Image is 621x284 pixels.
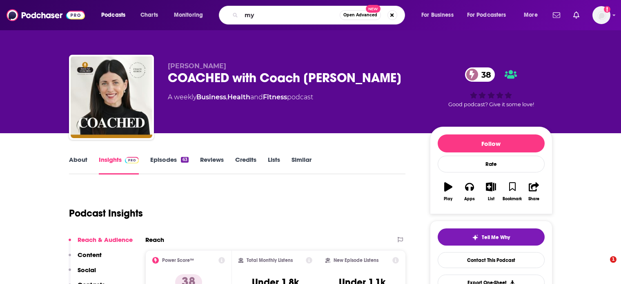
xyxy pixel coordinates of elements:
[227,93,250,101] a: Health
[235,156,256,174] a: Credits
[488,197,494,201] div: List
[593,256,613,276] iframe: Intercom live chat
[570,8,583,22] a: Show notifications dropdown
[592,6,610,24] span: Logged in as smeizlik
[438,228,545,246] button: tell me why sparkleTell Me Why
[592,6,610,24] button: Show profile menu
[145,236,164,244] h2: Reach
[125,157,139,163] img: Podchaser Pro
[69,251,102,266] button: Content
[334,257,378,263] h2: New Episode Listens
[473,67,495,82] span: 38
[99,156,139,174] a: InsightsPodchaser Pro
[518,9,548,22] button: open menu
[69,207,143,219] h1: Podcast Insights
[482,234,510,241] span: Tell Me Why
[268,156,280,174] a: Lists
[438,177,459,206] button: Play
[467,9,506,21] span: For Podcasters
[78,251,102,259] p: Content
[168,9,214,22] button: open menu
[610,256,617,263] span: 1
[472,234,479,241] img: tell me why sparkle
[292,156,312,174] a: Similar
[523,177,544,206] button: Share
[168,92,313,102] div: A weekly podcast
[524,9,538,21] span: More
[340,10,381,20] button: Open AdvancedNew
[78,236,133,244] p: Reach & Audience
[226,93,227,101] span: ,
[247,257,293,263] h2: Total Monthly Listens
[263,93,287,101] a: Fitness
[503,197,522,201] div: Bookmark
[135,9,163,22] a: Charts
[448,101,534,107] span: Good podcast? Give it some love!
[464,197,475,201] div: Apps
[438,252,545,268] a: Contact This Podcast
[196,93,226,101] a: Business
[444,197,452,201] div: Play
[416,9,464,22] button: open menu
[168,62,226,70] span: [PERSON_NAME]
[421,9,454,21] span: For Business
[438,134,545,152] button: Follow
[250,93,263,101] span: and
[174,9,203,21] span: Monitoring
[71,56,152,138] img: COACHED with Coach Keren
[150,156,188,174] a: Episodes63
[78,266,96,274] p: Social
[101,9,125,21] span: Podcasts
[181,157,188,163] div: 63
[465,67,495,82] a: 38
[528,197,539,201] div: Share
[69,266,96,281] button: Social
[241,9,340,22] input: Search podcasts, credits, & more...
[227,6,413,25] div: Search podcasts, credits, & more...
[550,8,563,22] a: Show notifications dropdown
[592,6,610,24] img: User Profile
[343,13,377,17] span: Open Advanced
[459,177,480,206] button: Apps
[604,6,610,13] svg: Add a profile image
[502,177,523,206] button: Bookmark
[366,5,381,13] span: New
[7,7,85,23] img: Podchaser - Follow, Share and Rate Podcasts
[438,156,545,172] div: Rate
[200,156,224,174] a: Reviews
[430,62,552,113] div: 38Good podcast? Give it some love!
[69,236,133,251] button: Reach & Audience
[96,9,136,22] button: open menu
[480,177,501,206] button: List
[69,156,87,174] a: About
[462,9,518,22] button: open menu
[162,257,194,263] h2: Power Score™
[140,9,158,21] span: Charts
